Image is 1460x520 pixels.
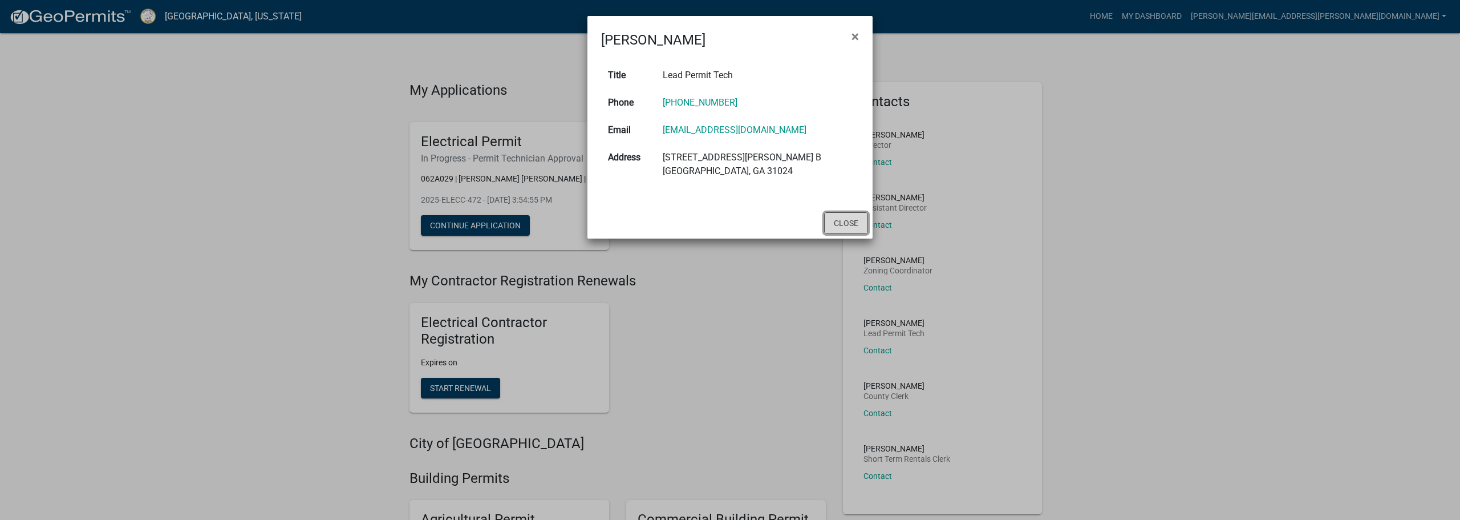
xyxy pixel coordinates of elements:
span: × [851,29,859,45]
th: Email [601,116,656,144]
th: Address [601,144,656,185]
th: Title [601,62,656,89]
button: Close [842,21,868,53]
td: [STREET_ADDRESS][PERSON_NAME] B [GEOGRAPHIC_DATA], GA 31024 [656,144,859,185]
th: Phone [601,89,656,116]
button: Close [824,212,868,234]
a: [PHONE_NUMBER] [663,97,737,108]
td: Lead Permit Tech [656,62,859,89]
a: [EMAIL_ADDRESS][DOMAIN_NAME] [663,124,806,135]
h4: [PERSON_NAME] [601,30,705,50]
